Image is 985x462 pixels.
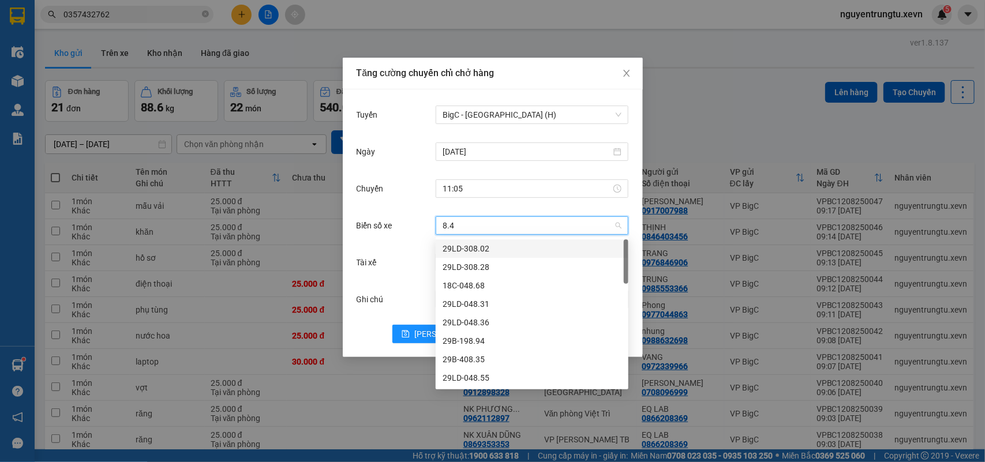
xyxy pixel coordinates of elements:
[357,258,383,267] label: Tài xế
[443,145,611,158] input: Ngày
[443,298,621,310] div: 29LD-048.31
[392,325,485,343] button: save[PERSON_NAME]
[443,353,621,366] div: 29B-408.35
[402,330,410,339] span: save
[443,261,621,273] div: 29LD-308.28
[357,295,389,304] label: Ghi chú
[443,106,621,123] span: BigC - Thái Bình (H)
[443,279,621,292] div: 18C-048.68
[357,221,398,230] label: Biển số xe
[357,110,384,119] label: Tuyến
[443,242,621,255] div: 29LD-308.02
[414,328,476,340] span: [PERSON_NAME]
[436,276,628,295] div: 18C-048.68
[357,147,381,156] label: Ngày
[436,350,628,369] div: 29B-408.35
[436,239,628,258] div: 29LD-308.02
[436,332,628,350] div: 29B-198.94
[443,217,613,234] input: Biển số xe
[436,258,628,276] div: 29LD-308.28
[622,69,631,78] span: close
[436,313,628,332] div: 29LD-048.36
[443,371,621,384] div: 29LD-048.55
[436,369,628,387] div: 29LD-048.55
[611,58,643,90] button: Close
[14,14,72,72] img: logo.jpg
[108,43,482,57] li: Hotline: 19001155
[443,182,611,195] input: Chuyến
[436,295,628,313] div: 29LD-048.31
[14,84,111,103] b: GỬI : VP BigC
[357,184,389,193] label: Chuyến
[357,67,629,80] div: Tăng cường chuyến chỉ chở hàng
[443,316,621,329] div: 29LD-048.36
[108,28,482,43] li: Số 10 ngõ 15 Ngọc Hồi, Q.[PERSON_NAME], [GEOGRAPHIC_DATA]
[443,335,621,347] div: 29B-198.94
